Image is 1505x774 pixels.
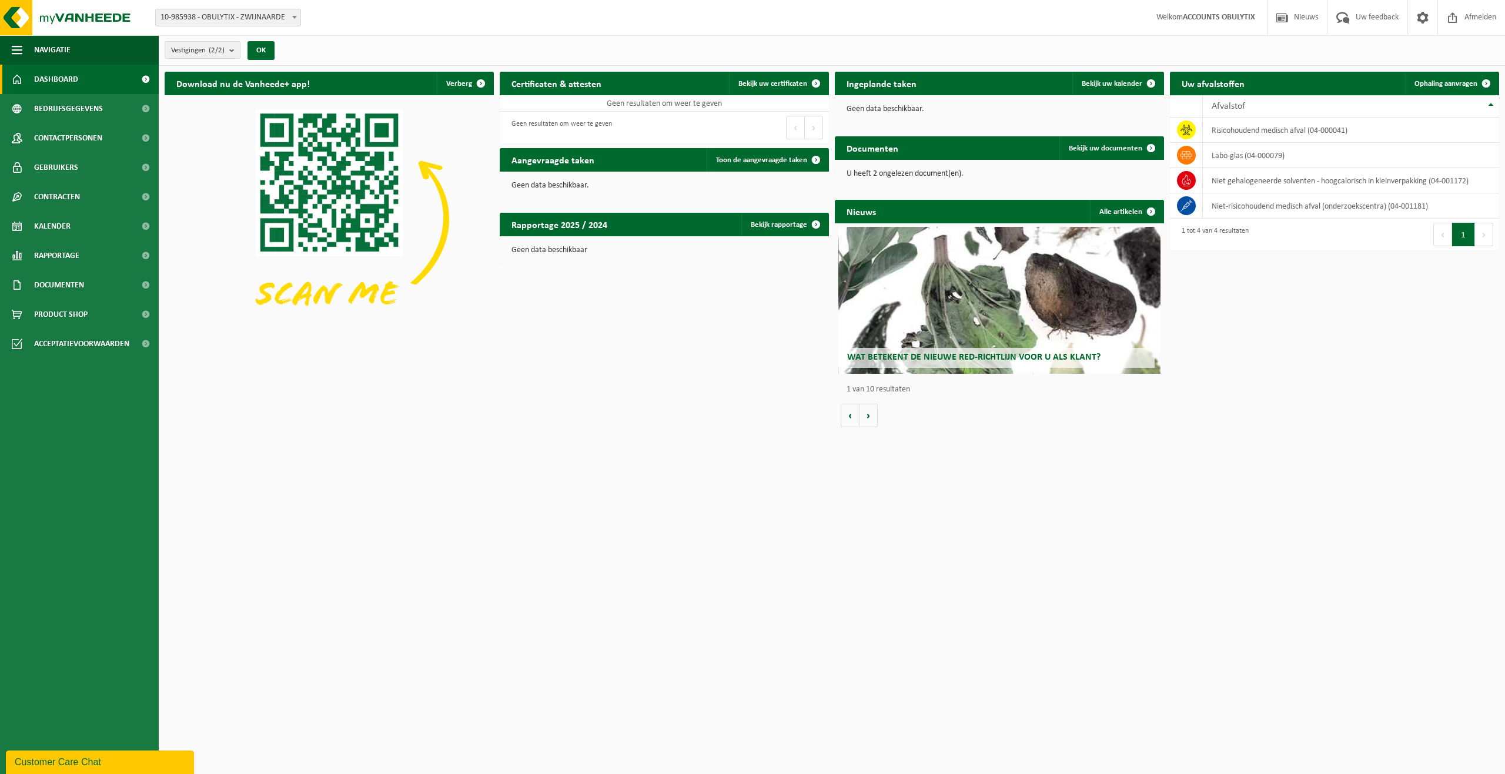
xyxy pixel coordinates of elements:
[1405,72,1498,95] a: Ophaling aanvragen
[34,329,129,358] span: Acceptatievoorwaarden
[729,72,828,95] a: Bekijk uw certificaten
[500,95,829,112] td: Geen resultaten om weer te geven
[34,94,103,123] span: Bedrijfsgegevens
[835,200,888,223] h2: Nieuws
[34,153,78,182] span: Gebruikers
[1082,80,1142,88] span: Bekijk uw kalender
[165,41,240,59] button: Vestigingen(2/2)
[1433,223,1452,246] button: Previous
[1203,168,1499,193] td: niet gehalogeneerde solventen - hoogcalorisch in kleinverpakking (04-001172)
[847,386,1158,394] p: 1 van 10 resultaten
[500,213,619,236] h2: Rapportage 2025 / 2024
[34,270,84,300] span: Documenten
[847,170,1152,178] p: U heeft 2 ongelezen document(en).
[437,72,493,95] button: Verberg
[156,9,300,26] span: 10-985938 - OBULYTIX - ZWIJNAARDE
[34,182,80,212] span: Contracten
[835,136,910,159] h2: Documenten
[1452,223,1475,246] button: 1
[1203,143,1499,168] td: labo-glas (04-000079)
[34,212,71,241] span: Kalender
[1212,102,1245,111] span: Afvalstof
[1203,193,1499,219] td: niet-risicohoudend medisch afval (onderzoekscentra) (04-001181)
[716,156,807,164] span: Toon de aangevraagde taken
[738,80,807,88] span: Bekijk uw certificaten
[1072,72,1163,95] a: Bekijk uw kalender
[786,116,805,139] button: Previous
[838,227,1161,374] a: Wat betekent de nieuwe RED-richtlijn voor u als klant?
[1183,13,1255,22] strong: ACCOUNTS OBULYTIX
[511,182,817,190] p: Geen data beschikbaar.
[171,42,225,59] span: Vestigingen
[1090,200,1163,223] a: Alle artikelen
[506,115,612,140] div: Geen resultaten om weer te geven
[500,72,613,95] h2: Certificaten & attesten
[847,105,1152,113] p: Geen data beschikbaar.
[859,404,878,427] button: Volgende
[34,123,102,153] span: Contactpersonen
[209,46,225,54] count: (2/2)
[841,404,859,427] button: Vorige
[34,241,79,270] span: Rapportage
[1059,136,1163,160] a: Bekijk uw documenten
[155,9,301,26] span: 10-985938 - OBULYTIX - ZWIJNAARDE
[1203,118,1499,143] td: risicohoudend medisch afval (04-000041)
[741,213,828,236] a: Bekijk rapportage
[248,41,275,60] button: OK
[34,300,88,329] span: Product Shop
[835,72,928,95] h2: Ingeplande taken
[500,148,606,171] h2: Aangevraagde taken
[34,35,71,65] span: Navigatie
[165,72,322,95] h2: Download nu de Vanheede+ app!
[446,80,472,88] span: Verberg
[165,95,494,342] img: Download de VHEPlus App
[1176,222,1249,247] div: 1 tot 4 van 4 resultaten
[805,116,823,139] button: Next
[847,353,1101,362] span: Wat betekent de nieuwe RED-richtlijn voor u als klant?
[707,148,828,172] a: Toon de aangevraagde taken
[1069,145,1142,152] span: Bekijk uw documenten
[6,748,196,774] iframe: chat widget
[1475,223,1493,246] button: Next
[1170,72,1256,95] h2: Uw afvalstoffen
[1414,80,1477,88] span: Ophaling aanvragen
[34,65,78,94] span: Dashboard
[511,246,817,254] p: Geen data beschikbaar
